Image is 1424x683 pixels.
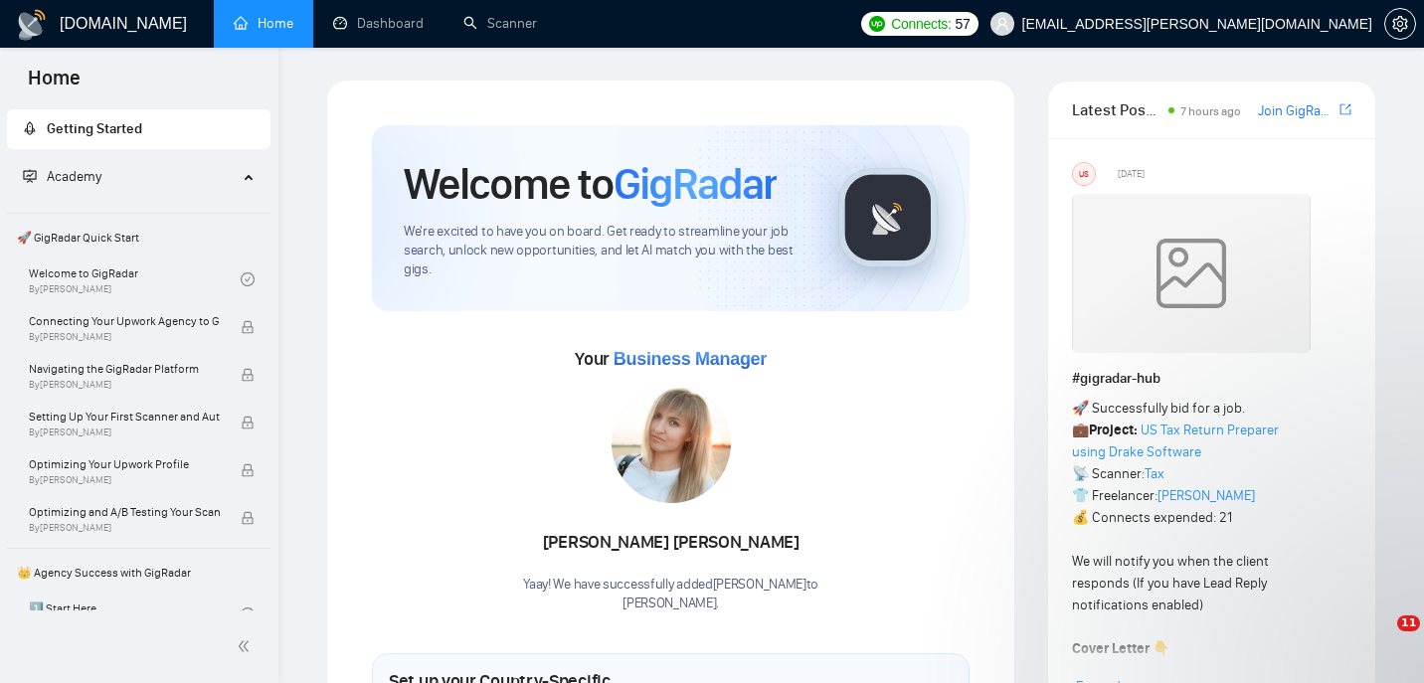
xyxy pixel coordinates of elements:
[241,320,255,334] span: lock
[29,474,220,486] span: By [PERSON_NAME]
[956,13,971,35] span: 57
[237,636,257,656] span: double-left
[1157,487,1255,504] a: [PERSON_NAME]
[16,9,48,41] img: logo
[869,16,885,32] img: upwork-logo.png
[241,607,255,621] span: check-circle
[575,348,767,370] span: Your
[241,416,255,429] span: lock
[1384,16,1416,32] a: setting
[1339,100,1351,119] a: export
[1385,16,1415,32] span: setting
[29,427,220,438] span: By [PERSON_NAME]
[234,15,293,32] a: homeHome
[1356,615,1404,663] iframe: Intercom live chat
[12,64,96,105] span: Home
[1258,100,1335,122] a: Join GigRadar Slack Community
[9,218,268,257] span: 🚀 GigRadar Quick Start
[838,168,938,267] img: gigradar-logo.png
[9,553,268,593] span: 👑 Agency Success with GigRadar
[891,13,951,35] span: Connects:
[29,331,220,343] span: By [PERSON_NAME]
[523,576,818,613] div: Yaay! We have successfully added [PERSON_NAME] to
[404,157,777,211] h1: Welcome to
[241,511,255,525] span: lock
[1089,422,1138,438] strong: Project:
[241,368,255,382] span: lock
[241,463,255,477] span: lock
[523,526,818,560] div: [PERSON_NAME] [PERSON_NAME]
[1397,615,1420,631] span: 11
[1118,165,1145,183] span: [DATE]
[29,407,220,427] span: Setting Up Your First Scanner and Auto-Bidder
[1145,465,1164,482] a: Tax
[404,223,806,279] span: We're excited to have you on board. Get ready to streamline your job search, unlock new opportuni...
[1072,194,1311,353] img: weqQh+iSagEgQAAAABJRU5ErkJggg==
[47,168,101,185] span: Academy
[1072,422,1279,460] a: US Tax Return Preparer using Drake Software
[7,109,270,149] li: Getting Started
[47,120,142,137] span: Getting Started
[995,17,1009,31] span: user
[1072,640,1169,657] strong: Cover Letter 👇
[333,15,424,32] a: dashboardDashboard
[29,359,220,379] span: Navigating the GigRadar Platform
[23,168,101,185] span: Academy
[29,257,241,301] a: Welcome to GigRadarBy[PERSON_NAME]
[1339,101,1351,117] span: export
[1384,8,1416,40] button: setting
[1072,97,1162,122] span: Latest Posts from the GigRadar Community
[523,595,818,613] p: [PERSON_NAME] .
[29,522,220,534] span: By [PERSON_NAME]
[29,311,220,331] span: Connecting Your Upwork Agency to GigRadar
[29,593,241,636] a: 1️⃣ Start Here
[463,15,537,32] a: searchScanner
[23,121,37,135] span: rocket
[29,454,220,474] span: Optimizing Your Upwork Profile
[29,379,220,391] span: By [PERSON_NAME]
[1180,104,1241,118] span: 7 hours ago
[241,272,255,286] span: check-circle
[614,349,767,369] span: Business Manager
[612,384,731,503] img: 1687098740019-112.jpg
[1072,368,1351,390] h1: # gigradar-hub
[29,502,220,522] span: Optimizing and A/B Testing Your Scanner for Better Results
[23,169,37,183] span: fund-projection-screen
[614,157,777,211] span: GigRadar
[1073,163,1095,185] div: US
